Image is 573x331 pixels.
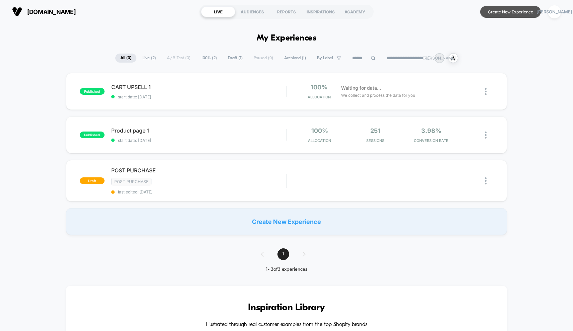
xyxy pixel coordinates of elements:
[304,6,338,17] div: INSPIRATIONS
[349,138,401,143] span: Sessions
[423,56,456,61] p: [PERSON_NAME]
[27,8,76,15] span: [DOMAIN_NAME]
[311,84,327,91] span: 100%
[10,6,78,17] button: [DOMAIN_NAME]
[111,127,286,134] span: Product page 1
[341,92,415,98] span: We collect and process the data for you
[223,54,248,63] span: Draft ( 1 )
[80,177,105,184] span: draft
[111,167,286,174] span: POST PURCHASE
[485,132,487,139] img: close
[317,56,333,61] span: By Label
[111,189,286,194] span: last edited: [DATE]
[86,303,487,313] h3: Inspiration Library
[308,138,331,143] span: Allocation
[115,54,136,63] span: All ( 3 )
[341,84,381,92] span: Waiting for data...
[111,94,286,99] span: start date: [DATE]
[269,6,304,17] div: REPORTS
[338,6,372,17] div: ACADEMY
[111,178,151,185] span: Post Purchase
[254,267,319,272] div: 1 - 3 of 3 experiences
[80,132,105,138] span: published
[257,33,317,43] h1: My Experiences
[111,138,286,143] span: start date: [DATE]
[308,95,331,99] span: Allocation
[279,54,311,63] span: Archived ( 1 )
[311,127,328,134] span: 100%
[235,6,269,17] div: AUDIENCES
[86,322,487,328] h4: Illustrated through real customer examples from the top Shopify brands
[485,88,487,95] img: close
[196,54,222,63] span: 100% ( 2 )
[485,177,487,184] img: close
[277,248,289,260] span: 1
[421,127,441,134] span: 3.98%
[548,5,561,18] div: [PERSON_NAME]
[111,84,286,90] span: CART UPSELL 1
[480,6,541,18] button: Create New Experience
[405,138,457,143] span: CONVERSION RATE
[370,127,380,134] span: 251
[201,6,235,17] div: LIVE
[80,88,105,95] span: published
[66,208,507,235] div: Create New Experience
[546,5,563,19] button: [PERSON_NAME]
[137,54,161,63] span: Live ( 2 )
[12,7,22,17] img: Visually logo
